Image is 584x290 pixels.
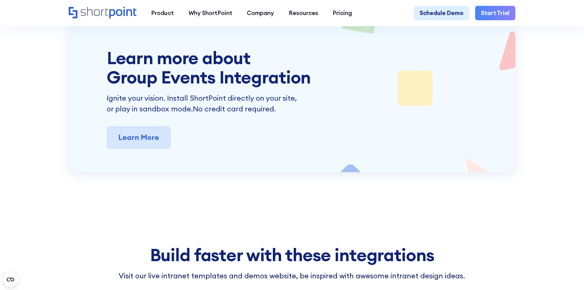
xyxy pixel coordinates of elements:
[107,270,478,281] p: Visit our live intranet templates and demos website, be inspired with awesome intranet design ideas.
[289,9,318,17] div: Resources
[107,48,478,87] h2: Learn more about
[181,6,240,21] a: Why ShortPoint
[189,9,232,17] div: Why ShortPoint
[281,6,326,21] a: Resources
[107,245,478,265] h2: Build faster with these integrations
[247,9,274,17] div: Company
[107,126,171,149] a: Learn More
[414,6,469,21] a: Schedule Demo
[107,68,478,87] span: Group Events Integration
[144,6,181,21] a: Product
[333,9,352,17] div: Pricing
[3,272,18,287] button: Open CMP widget
[107,93,300,114] p: Ignite your vision. Install ShortPoint directly on your site, or play in sandbox mode.
[326,6,360,21] a: Pricing
[69,7,136,19] a: Home
[193,104,276,113] span: No credit card required.
[151,9,174,17] div: Product
[239,6,281,21] a: Company
[475,6,515,21] a: Start Trial
[474,219,584,290] iframe: Chat Widget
